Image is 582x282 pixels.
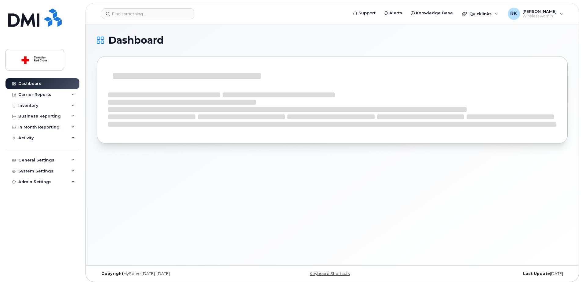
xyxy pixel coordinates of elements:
strong: Last Update [523,271,550,276]
a: Keyboard Shortcuts [310,271,350,276]
span: Dashboard [108,36,164,45]
div: MyServe [DATE]–[DATE] [97,271,254,276]
strong: Copyright [101,271,123,276]
div: [DATE] [411,271,568,276]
